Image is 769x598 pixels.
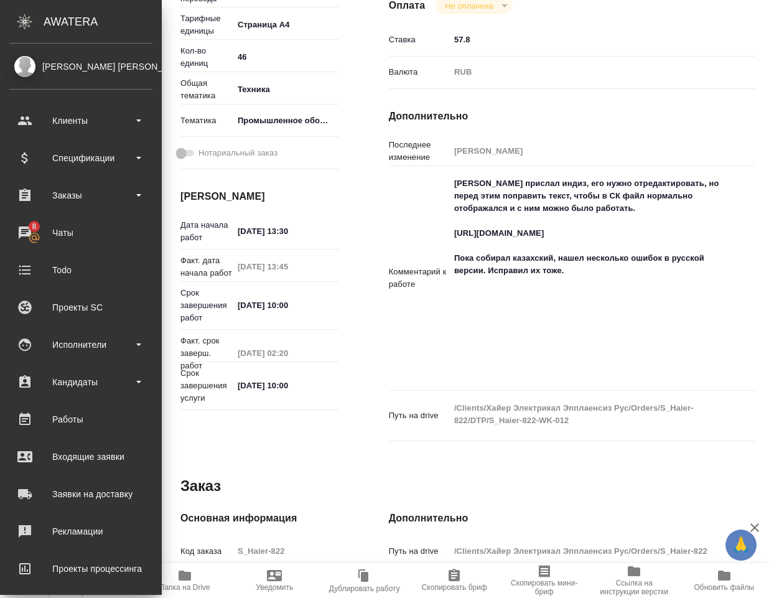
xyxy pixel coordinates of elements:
[389,409,450,422] p: Путь на drive
[450,142,725,160] input: Пустое поле
[329,584,400,593] span: Дублировать работу
[9,485,152,503] div: Заявки на доставку
[597,579,672,596] span: Ссылка на инструкции верстки
[180,77,233,102] p: Общая тематика
[180,335,233,372] p: Факт. срок заверш. работ
[256,583,293,592] span: Уведомить
[389,66,450,78] p: Валюта
[9,149,152,167] div: Спецификации
[233,542,339,560] input: Пустое поле
[450,173,725,381] textarea: [PERSON_NAME] прислал индиз, его нужно отредактировать, но перед этим поправить текст, чтобы в СК...
[180,12,233,37] p: Тарифные единицы
[389,109,755,124] h4: Дополнительно
[180,114,233,127] p: Тематика
[9,186,152,205] div: Заказы
[3,479,159,510] a: Заявки на доставку
[180,511,339,526] h4: Основная информация
[389,139,450,164] p: Последнее изменение
[180,255,233,279] p: Факт. дата начала работ
[3,217,159,248] a: 8Чаты
[409,563,500,598] button: Скопировать бриф
[24,220,44,233] span: 8
[159,583,210,592] span: Папка на Drive
[9,335,152,354] div: Исполнители
[9,559,152,578] div: Проекты процессинга
[422,583,487,592] span: Скопировать бриф
[389,511,755,526] h4: Дополнительно
[450,30,725,49] input: ✎ Введи что-нибудь
[230,563,320,598] button: Уведомить
[389,266,450,291] p: Комментарий к работе
[180,367,233,404] p: Срок завершения услуги
[320,563,410,598] button: Дублировать работу
[9,60,152,73] div: [PERSON_NAME] [PERSON_NAME]
[3,516,159,547] a: Рекламации
[9,298,152,317] div: Проекты SC
[389,34,450,46] p: Ставка
[233,79,346,100] div: Техника
[180,287,233,324] p: Срок завершения работ
[500,563,590,598] button: Скопировать мини-бриф
[3,553,159,584] a: Проекты процессинга
[441,1,496,11] button: Не оплачена
[180,476,221,496] h2: Заказ
[180,189,339,204] h4: [PERSON_NAME]
[9,410,152,429] div: Работы
[233,258,339,276] input: Пустое поле
[589,563,679,598] button: Ссылка на инструкции верстки
[3,292,159,323] a: Проекты SC
[507,579,582,596] span: Скопировать мини-бриф
[389,545,450,558] p: Путь на drive
[233,344,339,362] input: Пустое поле
[3,441,159,472] a: Входящие заявки
[140,563,230,598] button: Папка на Drive
[725,530,757,561] button: 🙏
[694,583,754,592] span: Обновить файлы
[9,261,152,279] div: Todo
[3,255,159,286] a: Todo
[9,223,152,242] div: Чаты
[180,545,233,558] p: Код заказа
[450,398,725,431] textarea: /Clients/Хайер Электрикал Эпплаенсиз Рус/Orders/S_Haier-822/DTP/S_Haier-822-WK-012
[180,219,233,244] p: Дата начала работ
[233,14,346,35] div: Страница А4
[9,447,152,466] div: Входящие заявки
[450,62,725,83] div: RUB
[233,48,339,66] input: ✎ Введи что-нибудь
[9,522,152,541] div: Рекламации
[730,532,752,558] span: 🙏
[180,45,233,70] p: Кол-во единиц
[450,542,725,560] input: Пустое поле
[233,110,346,131] div: Промышленное оборудование
[3,404,159,435] a: Работы
[233,376,339,395] input: ✎ Введи что-нибудь
[233,296,339,314] input: ✎ Введи что-нибудь
[9,373,152,391] div: Кандидаты
[44,9,162,34] div: AWATERA
[233,222,339,240] input: ✎ Введи что-нибудь
[9,111,152,130] div: Клиенты
[198,147,277,159] span: Нотариальный заказ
